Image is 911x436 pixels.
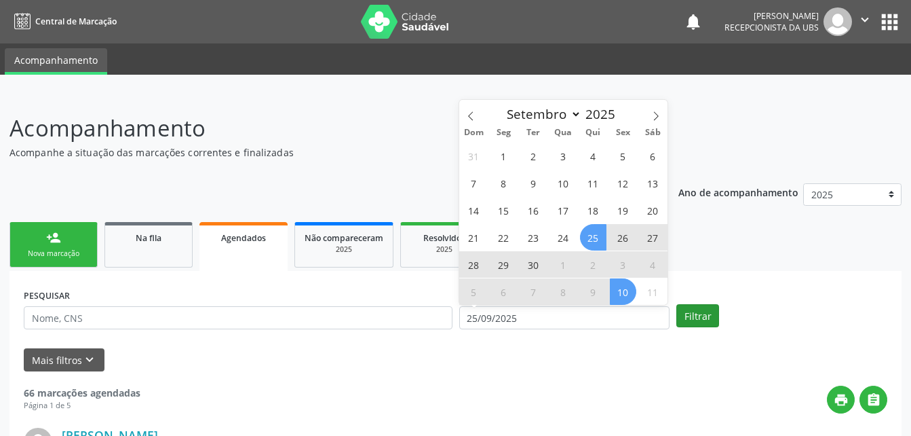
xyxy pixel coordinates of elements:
[136,232,161,244] span: Na fila
[724,10,819,22] div: [PERSON_NAME]
[461,278,487,305] span: Outubro 5, 2025
[640,143,666,169] span: Setembro 6, 2025
[580,224,606,251] span: Setembro 25, 2025
[461,143,487,169] span: Agosto 31, 2025
[827,386,855,414] button: print
[461,224,487,251] span: Setembro 21, 2025
[459,128,489,137] span: Dom
[580,170,606,196] span: Setembro 11, 2025
[520,224,547,251] span: Setembro 23, 2025
[676,304,719,327] button: Filtrar
[221,232,266,244] span: Agendados
[5,48,107,75] a: Acompanhamento
[852,7,878,36] button: 
[35,16,117,27] span: Central de Marcação
[20,249,88,259] div: Nova marcação
[550,197,577,223] span: Setembro 17, 2025
[550,170,577,196] span: Setembro 10, 2025
[640,278,666,305] span: Outubro 11, 2025
[305,232,383,244] span: Não compareceram
[550,224,577,251] span: Setembro 24, 2025
[24,285,70,306] label: PESQUISAR
[610,224,636,251] span: Setembro 26, 2025
[9,10,117,33] a: Central de Marcação
[580,197,606,223] span: Setembro 18, 2025
[520,278,547,305] span: Outubro 7, 2025
[640,170,666,196] span: Setembro 13, 2025
[580,278,606,305] span: Outubro 9, 2025
[24,386,140,399] strong: 66 marcações agendadas
[866,393,881,407] i: 
[24,400,140,412] div: Página 1 de 5
[46,230,61,245] div: person_add
[423,232,465,244] span: Resolvidos
[82,352,97,367] i: keyboard_arrow_down
[550,143,577,169] span: Setembro 3, 2025
[488,128,518,137] span: Seg
[520,170,547,196] span: Setembro 9, 2025
[580,143,606,169] span: Setembro 4, 2025
[823,7,852,36] img: img
[640,224,666,251] span: Setembro 27, 2025
[610,251,636,278] span: Outubro 3, 2025
[550,251,577,278] span: Outubro 1, 2025
[9,111,634,145] p: Acompanhamento
[459,306,670,329] input: Selecione um intervalo
[490,278,517,305] span: Outubro 6, 2025
[878,10,902,34] button: apps
[684,12,703,31] button: notifications
[857,12,872,27] i: 
[461,170,487,196] span: Setembro 7, 2025
[305,244,383,255] div: 2025
[610,197,636,223] span: Setembro 19, 2025
[724,22,819,33] span: Recepcionista da UBS
[490,224,517,251] span: Setembro 22, 2025
[520,197,547,223] span: Setembro 16, 2025
[610,170,636,196] span: Setembro 12, 2025
[24,348,104,372] button: Mais filtroskeyboard_arrow_down
[461,197,487,223] span: Setembro 14, 2025
[548,128,578,137] span: Qua
[520,251,547,278] span: Setembro 30, 2025
[490,143,517,169] span: Setembro 1, 2025
[490,170,517,196] span: Setembro 8, 2025
[490,251,517,278] span: Setembro 29, 2025
[678,183,798,200] p: Ano de acompanhamento
[550,278,577,305] span: Outubro 8, 2025
[518,128,548,137] span: Ter
[461,251,487,278] span: Setembro 28, 2025
[520,143,547,169] span: Setembro 2, 2025
[9,145,634,160] p: Acompanhe a situação das marcações correntes e finalizadas
[501,105,582,124] select: Month
[410,244,478,255] div: 2025
[578,128,608,137] span: Qui
[834,393,849,407] i: print
[638,128,667,137] span: Sáb
[640,197,666,223] span: Setembro 20, 2025
[580,251,606,278] span: Outubro 2, 2025
[490,197,517,223] span: Setembro 15, 2025
[608,128,638,137] span: Sex
[859,386,887,414] button: 
[640,251,666,278] span: Outubro 4, 2025
[24,306,452,329] input: Nome, CNS
[581,105,626,123] input: Year
[610,278,636,305] span: Outubro 10, 2025
[610,143,636,169] span: Setembro 5, 2025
